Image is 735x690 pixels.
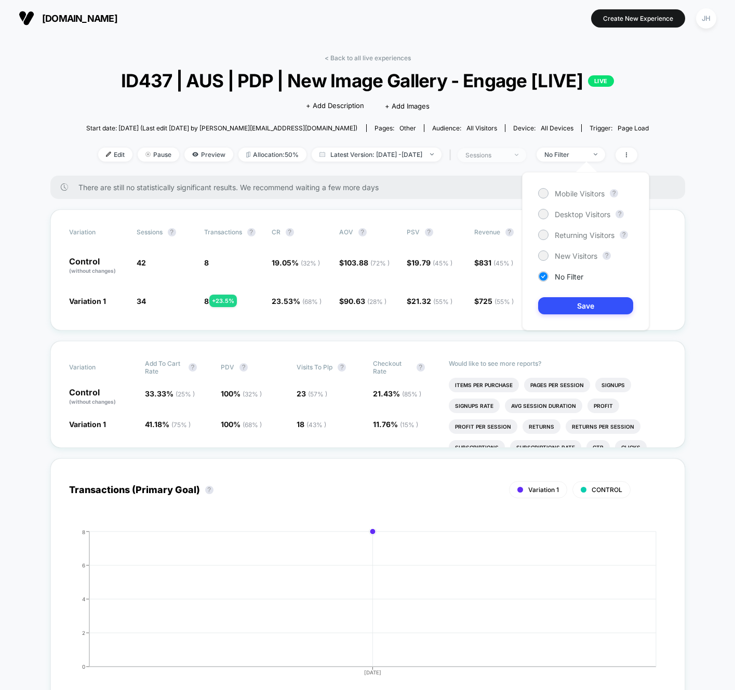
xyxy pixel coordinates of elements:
div: TRANSACTIONS [59,529,656,685]
span: $ [339,297,386,306]
span: ( 85 % ) [402,390,421,398]
span: 103.88 [344,258,390,267]
li: Subscriptions Rate [510,440,581,455]
span: All Visitors [466,124,497,132]
div: Trigger: [590,124,649,132]
tspan: 8 [82,528,85,535]
span: Sessions [137,228,163,236]
li: Avg Session Duration [505,399,582,413]
span: Mobile Visitors [555,189,605,198]
span: PDV [221,363,234,371]
span: 8 [204,297,209,306]
span: Page Load [618,124,649,132]
img: end [145,152,151,157]
span: Visits To Plp [297,363,332,371]
button: JH [693,8,719,29]
span: New Visitors [555,251,597,260]
span: ( 55 % ) [433,298,452,306]
span: ( 45 % ) [493,259,513,267]
button: ? [189,363,197,371]
span: ( 55 % ) [495,298,514,306]
li: Returns [523,419,560,434]
span: ( 57 % ) [308,390,327,398]
span: 100 % [221,389,262,398]
button: ? [338,363,346,371]
button: ? [168,228,176,236]
button: ? [616,210,624,218]
span: 21.32 [411,297,452,306]
span: Preview [184,148,233,162]
span: 34 [137,297,146,306]
span: ( 45 % ) [433,259,452,267]
img: end [515,154,518,156]
span: (without changes) [69,268,116,274]
span: Revenue [474,228,500,236]
span: Returning Visitors [555,231,614,240]
span: 41.18 % [145,420,191,429]
tspan: 2 [82,629,85,635]
span: Allocation: 50% [238,148,306,162]
img: end [430,153,434,155]
button: ? [205,486,213,494]
p: Control [69,388,135,406]
li: Returns Per Session [566,419,640,434]
span: 23.53 % [272,297,322,306]
span: Latest Version: [DATE] - [DATE] [312,148,442,162]
button: ? [603,251,611,260]
img: edit [106,152,111,157]
p: Would like to see more reports? [449,360,666,367]
span: 19.05 % [272,258,320,267]
span: 18 [297,420,326,429]
span: ID437 | AUS | PDP | New Image Gallery - Engage [LIVE] [114,70,621,91]
img: Visually logo [19,10,34,26]
span: Add To Cart Rate [145,360,183,375]
div: + 23.5 % [209,295,237,307]
span: Variation [69,228,126,236]
span: $ [474,258,513,267]
span: ( 25 % ) [176,390,195,398]
span: 21.43 % [373,389,421,398]
span: 19.79 [411,258,452,267]
li: Signups Rate [449,399,500,413]
button: ? [620,231,628,239]
span: Variation 1 [69,420,106,429]
span: [DOMAIN_NAME] [42,13,117,24]
tspan: 4 [82,595,85,602]
span: ( 32 % ) [301,259,320,267]
li: Pages Per Session [524,378,590,392]
button: ? [358,228,367,236]
span: 90.63 [344,297,386,306]
tspan: 0 [82,663,85,669]
li: Profit Per Session [449,419,517,434]
li: Signups [595,378,631,392]
div: Pages: [375,124,416,132]
button: [DOMAIN_NAME] [16,10,121,26]
span: No Filter [555,272,583,281]
span: | [447,148,458,163]
span: + Add Images [385,102,430,110]
button: ? [505,228,514,236]
div: Audience: [432,124,497,132]
span: 725 [479,297,514,306]
span: 33.33 % [145,389,195,398]
span: There are still no statistically significant results. We recommend waiting a few more days [78,183,664,192]
span: ( 72 % ) [370,259,390,267]
span: Pause [138,148,179,162]
span: ( 43 % ) [306,421,326,429]
button: Save [538,297,633,314]
li: Clicks [615,440,647,455]
span: 11.76 % [373,420,418,429]
span: Transactions [204,228,242,236]
a: < Back to all live experiences [325,54,411,62]
span: 100 % [221,420,262,429]
tspan: 6 [82,562,85,568]
span: 23 [297,389,327,398]
button: ? [239,363,248,371]
span: CR [272,228,280,236]
span: Variation 1 [69,297,106,306]
span: $ [339,258,390,267]
li: Subscriptions [449,440,505,455]
li: Items Per Purchase [449,378,519,392]
span: $ [407,258,452,267]
span: 8 [204,258,209,267]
